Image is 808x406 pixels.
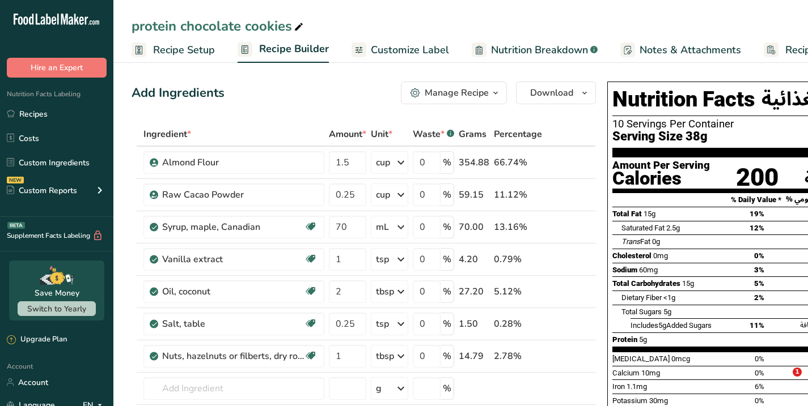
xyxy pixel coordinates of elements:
[652,237,660,246] span: 0g
[793,367,802,377] span: 1
[754,293,764,302] span: 2%
[755,396,764,405] span: 0%
[612,251,652,260] span: Cholesterol
[459,188,489,202] div: 59.15
[162,188,304,202] div: Raw Cacao Powder
[612,396,648,405] span: Potassium
[459,127,487,141] span: Grams
[754,266,764,274] span: 3%
[425,86,489,100] div: Manage Recipe
[376,349,394,363] div: tbsp
[621,237,640,246] i: Trans
[494,156,542,169] div: 66.74%
[35,287,79,299] div: Save Money
[663,307,671,316] span: 5g
[371,42,449,58] span: Customize Label
[7,177,24,183] div: NEW
[612,279,680,288] span: Total Carbohydrates
[143,127,191,141] span: Ingredient
[612,194,781,206] div: % Daily Value *
[750,210,764,218] span: 19%
[259,41,329,57] span: Recipe Builder
[627,382,647,391] span: 1.1mg
[494,349,542,363] div: 2.78%
[612,369,640,377] span: Calcium
[641,369,660,377] span: 10mg
[612,266,637,274] span: Sodium
[329,127,366,141] span: Amount
[663,293,675,302] span: <1g
[666,224,680,232] span: 2.5g
[649,396,668,405] span: 30mg
[621,224,665,232] span: Saturated Fat
[754,251,764,260] span: 0%
[143,377,324,400] input: Add Ingredient
[612,160,710,186] div: Amount Per Serving
[612,210,642,218] span: Total Fat
[621,237,650,246] span: Fat
[494,317,542,331] div: 0.28%
[491,42,588,58] span: Nutrition Breakdown
[459,349,489,363] div: 14.79
[132,37,215,63] a: Recipe Setup
[658,321,666,330] span: 5g
[162,156,304,169] div: Almond Flour
[132,84,225,102] div: Add Ingredients
[459,220,489,234] div: 70.00
[612,354,670,363] span: [MEDICAL_DATA]
[376,285,394,298] div: tbsp
[612,335,637,344] span: Protein
[754,279,764,288] span: 5%
[494,253,542,266] div: 0.79%
[7,58,107,78] button: Hire an Expert
[639,266,658,274] span: 60mg
[755,354,764,363] span: 0%
[376,382,382,395] div: g
[459,285,489,298] div: 27.20
[376,156,390,169] div: cup
[7,334,67,345] div: Upgrade Plan
[132,16,306,36] div: protein chocolate cookies
[376,220,389,234] div: mL
[494,127,542,141] span: Percentage
[494,188,542,202] div: 11.12%
[653,251,668,260] span: 0mg
[376,253,389,266] div: tsp
[620,37,741,63] a: Notes & Attachments
[644,210,655,218] span: 15g
[671,354,690,363] span: 0mcg
[459,156,489,169] div: 354.88
[621,307,662,316] span: Total Sugars
[376,188,390,202] div: cup
[494,285,542,298] div: 5.12%
[516,82,596,104] button: Download
[494,220,542,234] div: 13.16%
[750,224,764,232] span: 12%
[401,82,507,104] button: Manage Recipe
[162,349,304,363] div: Nuts, hazelnuts or filberts, dry roasted, without salt added
[612,130,708,144] span: Serving Size 38g
[639,335,647,344] span: 5g
[459,253,489,266] div: 4.20
[640,42,741,58] span: Notes & Attachments
[162,317,304,331] div: Salt, table
[162,253,304,266] div: Vanilla extract
[755,382,764,391] span: 6%
[736,169,779,187] div: 200
[352,37,449,63] a: Customize Label
[153,42,215,58] span: Recipe Setup
[755,369,764,377] span: 0%
[631,321,712,330] span: Includes Added Sugars
[7,222,25,229] div: BETA
[371,127,392,141] span: Unit
[376,317,389,331] div: tsp
[7,185,77,196] div: Custom Reports
[769,367,797,395] iframe: Intercom live chat
[18,301,96,316] button: Switch to Yearly
[162,220,304,234] div: Syrup, maple, Canadian
[621,293,662,302] span: Dietary Fiber
[459,317,489,331] div: 1.50
[413,127,454,141] div: Waste
[750,321,764,330] span: 11%
[682,279,694,288] span: 15g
